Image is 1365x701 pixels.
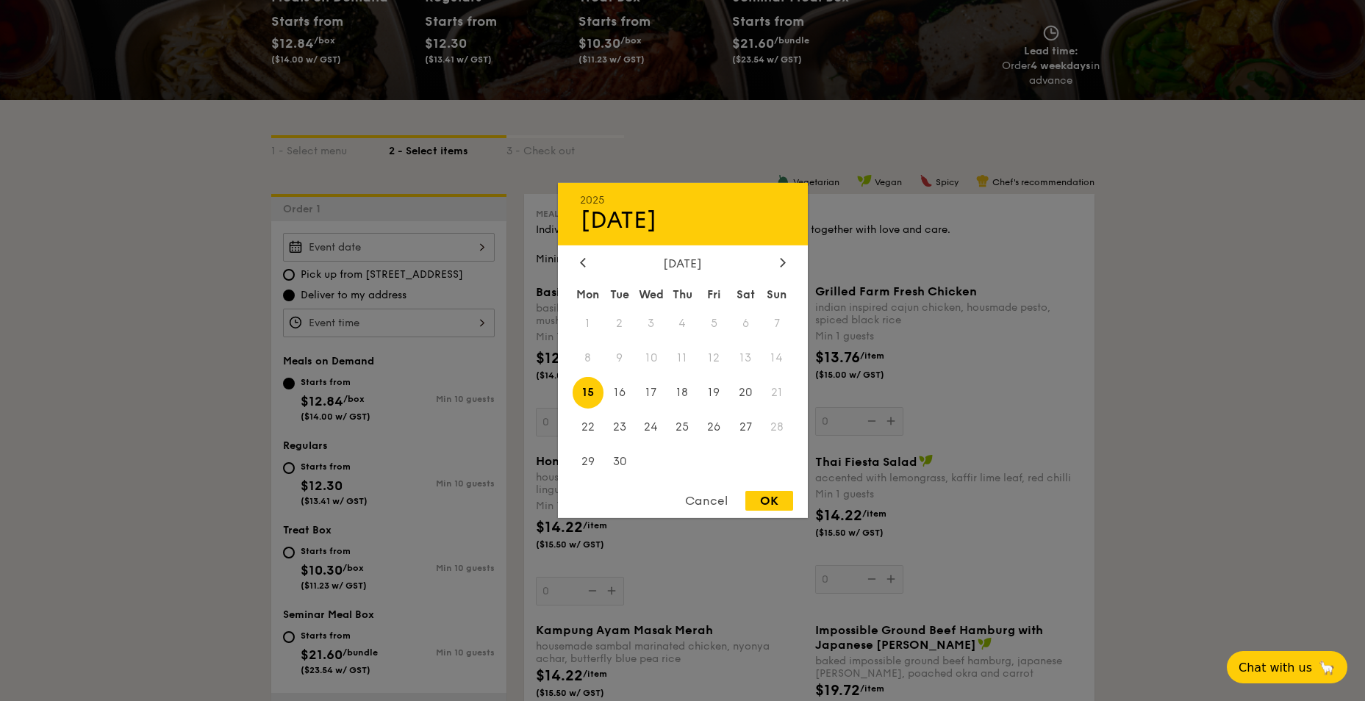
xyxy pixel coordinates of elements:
[730,308,762,339] span: 6
[667,377,698,409] span: 18
[667,281,698,308] div: Thu
[745,491,793,511] div: OK
[573,281,604,308] div: Mon
[730,411,762,442] span: 27
[698,377,730,409] span: 19
[698,281,730,308] div: Fri
[573,308,604,339] span: 1
[635,281,667,308] div: Wed
[670,491,742,511] div: Cancel
[635,411,667,442] span: 24
[580,206,786,234] div: [DATE]
[573,342,604,374] span: 8
[762,411,793,442] span: 28
[573,377,604,409] span: 15
[762,342,793,374] span: 14
[635,308,667,339] span: 3
[573,411,604,442] span: 22
[603,445,635,477] span: 30
[580,194,786,206] div: 2025
[635,377,667,409] span: 17
[667,411,698,442] span: 25
[698,411,730,442] span: 26
[1239,661,1312,675] span: Chat with us
[667,342,698,374] span: 11
[762,281,793,308] div: Sun
[603,342,635,374] span: 9
[698,342,730,374] span: 12
[580,256,786,270] div: [DATE]
[635,342,667,374] span: 10
[730,281,762,308] div: Sat
[603,411,635,442] span: 23
[730,342,762,374] span: 13
[603,281,635,308] div: Tue
[667,308,698,339] span: 4
[730,377,762,409] span: 20
[573,445,604,477] span: 29
[603,308,635,339] span: 2
[698,308,730,339] span: 5
[603,377,635,409] span: 16
[762,377,793,409] span: 21
[1318,659,1336,676] span: 🦙
[762,308,793,339] span: 7
[1227,651,1347,683] button: Chat with us🦙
